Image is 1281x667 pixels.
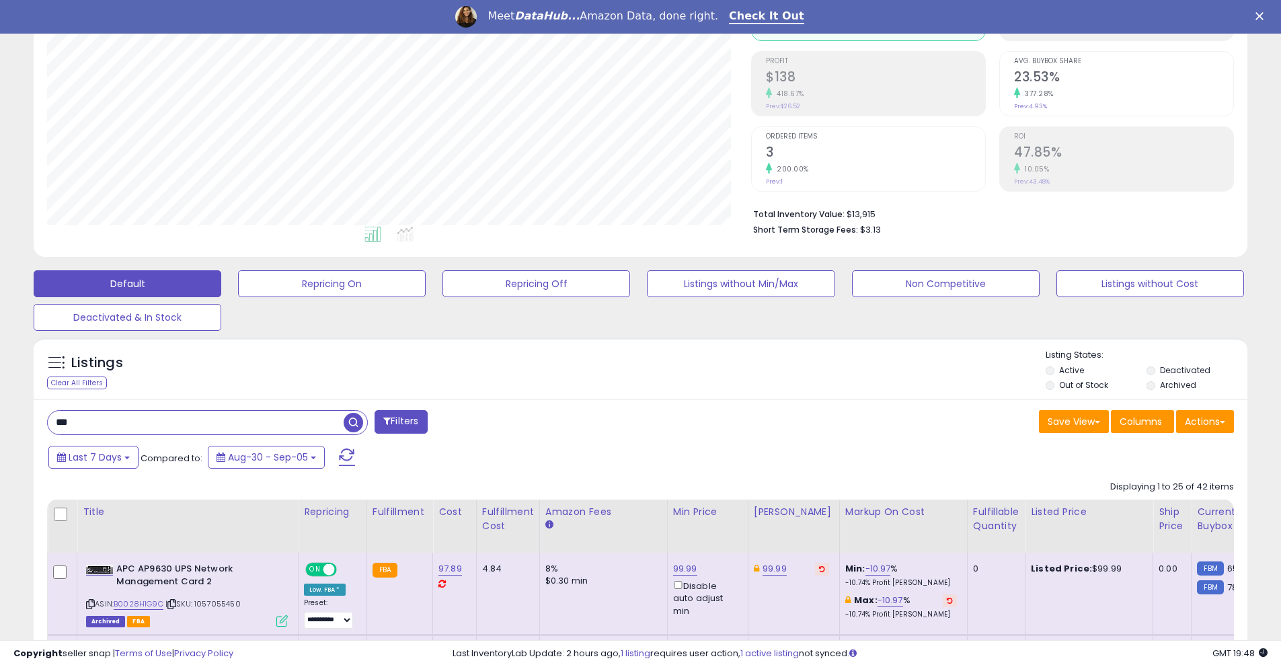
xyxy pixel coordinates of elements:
p: -10.74% Profit [PERSON_NAME] [845,610,957,619]
div: 8% [545,563,657,575]
div: Fulfillment [373,505,427,519]
b: Total Inventory Value: [753,208,845,220]
small: Prev: 43.48% [1014,178,1050,186]
h2: $138 [766,69,985,87]
div: Preset: [304,598,356,629]
label: Active [1059,364,1084,376]
div: Listed Price [1031,505,1147,519]
div: Meet Amazon Data, done right. [488,9,718,23]
small: Prev: 4.93% [1014,102,1047,110]
b: APC AP9630 UPS Network Management Card 2 [116,563,280,591]
button: Last 7 Days [48,446,139,469]
button: Columns [1111,410,1174,433]
span: Compared to: [141,452,202,465]
b: Max: [854,594,878,606]
a: B0028H1G9C [114,598,163,610]
span: ROI [1014,133,1233,141]
button: Filters [375,410,427,434]
button: Listings without Cost [1056,270,1244,297]
a: 97.89 [438,562,462,576]
a: -10.97 [878,594,903,607]
label: Out of Stock [1059,379,1108,391]
img: 316yVCNEqNL._SL40_.jpg [86,565,113,574]
div: Low. FBA * [304,584,346,596]
button: Default [34,270,221,297]
small: Amazon Fees. [545,519,553,531]
h2: 47.85% [1014,145,1233,163]
button: Listings without Min/Max [647,270,834,297]
button: Non Competitive [852,270,1040,297]
div: 4.84 [482,563,529,575]
th: The percentage added to the cost of goods (COGS) that forms the calculator for Min & Max prices. [839,500,967,553]
a: 99.99 [673,562,697,576]
div: Disable auto adjust min [673,578,738,617]
strong: Copyright [13,647,63,660]
a: Terms of Use [115,647,172,660]
button: Actions [1176,410,1234,433]
div: seller snap | | [13,648,233,660]
span: Avg. Buybox Share [1014,58,1233,65]
div: Current Buybox Price [1197,505,1266,533]
span: Listings that have been deleted from Seller Central [86,616,125,627]
span: Aug-30 - Sep-05 [228,450,308,464]
div: Clear All Filters [47,377,107,389]
span: ON [307,564,323,576]
button: Save View [1039,410,1109,433]
div: $0.30 min [545,575,657,587]
small: Prev: $26.52 [766,102,800,110]
div: Last InventoryLab Update: 2 hours ago, requires user action, not synced. [453,648,1268,660]
div: Fulfillable Quantity [973,505,1019,533]
a: Privacy Policy [174,647,233,660]
span: OFF [335,564,356,576]
button: Deactivated & In Stock [34,304,221,331]
label: Deactivated [1160,364,1210,376]
p: Listing States: [1046,349,1247,362]
span: Profit [766,58,985,65]
div: % [845,563,957,588]
span: 65 [1227,562,1238,575]
small: 418.67% [772,89,804,99]
h2: 3 [766,145,985,163]
div: 0.00 [1159,563,1181,575]
div: Title [83,505,293,519]
div: 0 [973,563,1015,575]
div: [PERSON_NAME] [754,505,834,519]
span: Ordered Items [766,133,985,141]
i: DataHub... [514,9,580,22]
a: Check It Out [729,9,804,24]
h2: 23.53% [1014,69,1233,87]
a: -10.97 [865,562,891,576]
small: FBM [1197,561,1223,576]
small: 377.28% [1020,89,1054,99]
div: Ship Price [1159,505,1186,533]
button: Repricing On [238,270,426,297]
div: Displaying 1 to 25 of 42 items [1110,481,1234,494]
div: Amazon Fees [545,505,662,519]
div: Close [1255,12,1269,20]
small: 200.00% [772,164,809,174]
small: 10.05% [1020,164,1049,174]
span: | SKU: 1057055450 [165,598,241,609]
img: Profile image for Georgie [455,6,477,28]
b: Short Term Storage Fees: [753,224,858,235]
b: Min: [845,562,865,575]
small: Prev: 1 [766,178,783,186]
div: Markup on Cost [845,505,962,519]
span: FBA [127,616,150,627]
h5: Listings [71,354,123,372]
div: Repricing [304,505,361,519]
span: 2025-09-13 19:48 GMT [1212,647,1268,660]
div: % [845,594,957,619]
a: 99.99 [763,562,787,576]
span: Columns [1120,415,1162,428]
small: FBM [1197,580,1223,594]
label: Archived [1160,379,1196,391]
span: Last 7 Days [69,450,122,464]
button: Repricing Off [442,270,630,297]
div: Cost [438,505,471,519]
div: $99.99 [1031,563,1142,575]
div: Fulfillment Cost [482,505,534,533]
li: $13,915 [753,205,1224,221]
b: Listed Price: [1031,562,1092,575]
p: -10.74% Profit [PERSON_NAME] [845,578,957,588]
